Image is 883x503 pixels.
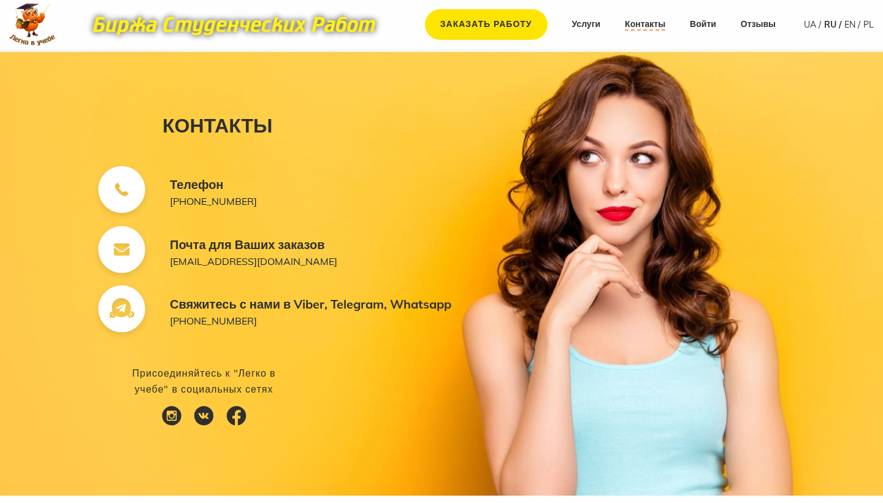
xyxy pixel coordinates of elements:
a: [PHONE_NUMBER] [170,195,257,207]
p: Присоединяйтесь к "Легко в учебе" в социальных сетях [123,366,285,397]
div: Почта для Ваших заказов [170,237,337,252]
a: Заказать работу [425,9,548,40]
a: PL [863,19,874,30]
div: Контакты [162,113,272,137]
a: EN [844,19,860,30]
img: logo-c4363faeb99b52c628a42810ed6dfb4293a56d4e4775eb116515dfe7f33672af.png [9,3,56,46]
a: Услуги [572,18,601,31]
img: motto-12e01f5a76059d5f6a28199ef077b1f78e012cfde436ab5cf1d4517935686d32.gif [81,8,388,42]
a: Отзывы [741,18,776,31]
a: [PHONE_NUMBER] [170,315,451,327]
div: Свяжитесь с нами в Viber, Telegram, Whatsapp [170,296,451,312]
a: [EMAIL_ADDRESS][DOMAIN_NAME] [170,255,337,267]
div: Телефон [170,177,257,192]
a: Войти [690,18,716,31]
a: UA [804,19,821,30]
a: RU [824,19,841,30]
a: Контакты [625,18,665,31]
